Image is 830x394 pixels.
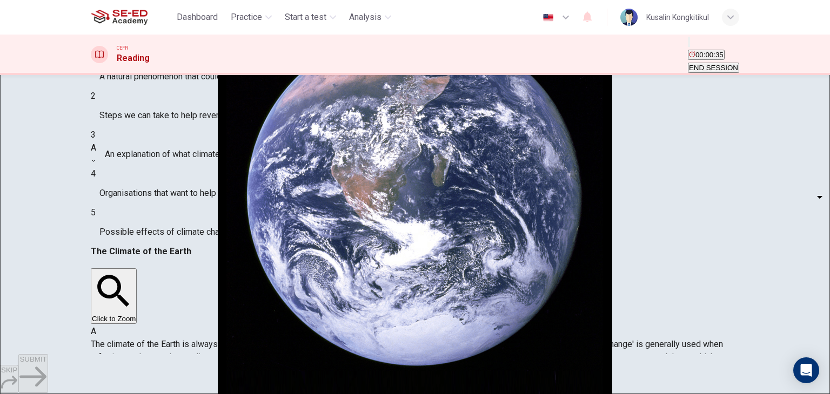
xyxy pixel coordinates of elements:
[688,50,725,60] button: 00:00:35
[695,51,724,59] span: 00:00:35
[117,44,128,52] span: CEFR
[541,13,555,22] img: en
[688,63,739,73] button: END SESSION
[91,6,172,28] a: SE-ED Academy logo
[689,64,738,72] span: END SESSION
[117,52,150,65] h1: Reading
[646,11,709,24] div: Kusalin Kongkitikul
[349,11,381,24] span: Analysis
[688,48,739,61] div: Hide
[91,6,148,28] img: SE-ED Academy logo
[226,8,276,27] button: Practice
[620,9,638,26] img: Profile picture
[688,35,739,48] div: Mute
[177,11,218,24] span: Dashboard
[793,357,819,383] div: Open Intercom Messenger
[231,11,262,24] span: Practice
[280,8,340,27] button: Start a test
[172,8,222,27] button: Dashboard
[345,8,396,27] button: Analysis
[285,11,326,24] span: Start a test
